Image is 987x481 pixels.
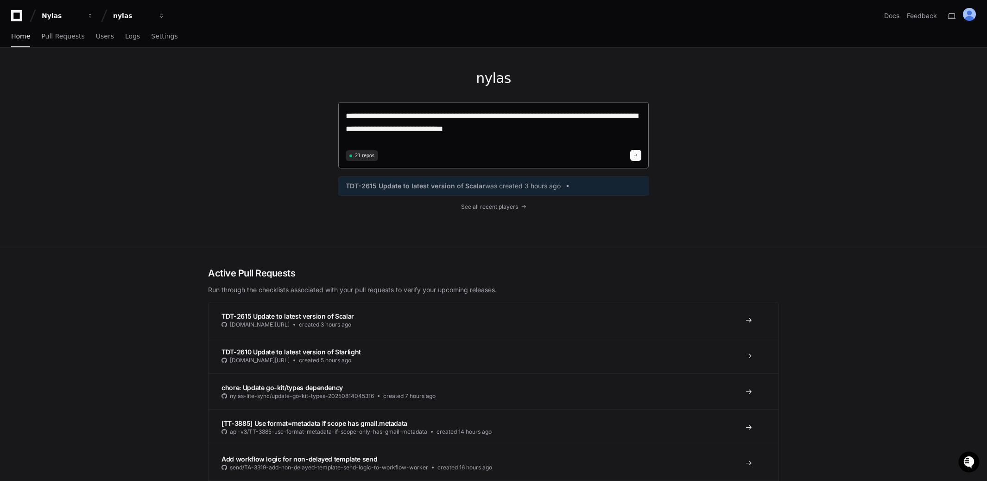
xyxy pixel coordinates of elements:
img: 1736555170064-99ba0984-63c1-480f-8ee9-699278ef63ed [9,69,26,86]
span: [DOMAIN_NAME][URL] [230,357,290,364]
div: Nylas [42,11,82,20]
a: [TT-3885] Use format=metadata if scope has gmail.metadataapi-v3/TT-3885-use-format-metadata-if-sc... [209,409,778,445]
p: Run through the checklists associated with your pull requests to verify your upcoming releases. [208,285,779,295]
a: Settings [151,26,177,47]
span: Pylon [92,97,112,104]
a: chore: Update go-kit/types dependencynylas-lite-sync/update-go-kit-types-20250814045316created 7 ... [209,373,778,409]
a: Powered byPylon [65,97,112,104]
a: Pull Requests [41,26,84,47]
a: Logs [125,26,140,47]
iframe: Open customer support [957,450,982,475]
button: Feedback [907,11,937,20]
span: Logs [125,33,140,39]
img: ALV-UjUTLTKDo2-V5vjG4wR1buipwogKm1wWuvNrTAMaancOL2w8d8XiYMyzUPCyapUwVg1DhQ_h_MBM3ufQigANgFbfgRVfo... [963,8,976,21]
span: chore: Update go-kit/types dependency [221,384,343,391]
h2: Active Pull Requests [208,267,779,280]
a: Home [11,26,30,47]
div: Start new chat [32,69,152,78]
a: Users [96,26,114,47]
a: TDT-2615 Update to latest version of Scalar[DOMAIN_NAME][URL]created 3 hours ago [209,302,778,338]
span: Home [11,33,30,39]
span: Settings [151,33,177,39]
span: [TT-3885] Use format=metadata if scope has gmail.metadata [221,419,407,427]
span: 21 repos [355,152,374,159]
span: nylas-lite-sync/update-go-kit-types-20250814045316 [230,392,374,400]
span: Add workflow logic for non-delayed template send [221,455,377,463]
span: created 7 hours ago [383,392,436,400]
img: PlayerZero [9,9,28,28]
span: Pull Requests [41,33,84,39]
div: We're available if you need us! [32,78,117,86]
span: send/TA-3319-add-non-delayed-template-send-logic-to-workflow-worker [230,464,428,471]
a: Add workflow logic for non-delayed template sendsend/TA-3319-add-non-delayed-template-send-logic-... [209,445,778,481]
span: See all recent players [461,203,518,211]
button: nylas [109,7,169,24]
span: created 14 hours ago [437,428,492,436]
div: nylas [113,11,153,20]
button: Start new chat [158,72,169,83]
span: created 3 hours ago [299,321,351,328]
span: api-v3/TT-3885-use-format-metadata-if-scope-only-has-gmail-metadata [230,428,427,436]
h1: nylas [338,70,649,87]
span: [DOMAIN_NAME][URL] [230,321,290,328]
span: TDT-2615 Update to latest version of Scalar [221,312,354,320]
a: TDT-2615 Update to latest version of Scalarwas created 3 hours ago [346,181,641,191]
span: created 5 hours ago [299,357,351,364]
span: Users [96,33,114,39]
span: TDT-2610 Update to latest version of Starlight [221,348,361,356]
span: TDT-2615 Update to latest version of Scalar [346,181,485,191]
a: TDT-2610 Update to latest version of Starlight[DOMAIN_NAME][URL]created 5 hours ago [209,338,778,373]
a: Docs [884,11,899,20]
div: Welcome [9,37,169,52]
span: was created 3 hours ago [485,181,561,191]
span: created 16 hours ago [437,464,492,471]
button: Nylas [38,7,97,24]
a: See all recent players [338,203,649,211]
